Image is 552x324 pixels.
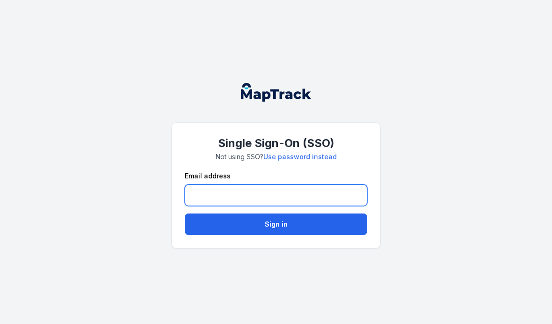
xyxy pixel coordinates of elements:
[216,153,337,161] span: Not using SSO?
[185,214,367,235] button: Sign in
[263,152,337,162] a: Use password instead
[185,171,231,181] label: Email address
[185,136,367,151] h1: Single Sign-On (SSO)
[226,83,326,102] nav: Global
